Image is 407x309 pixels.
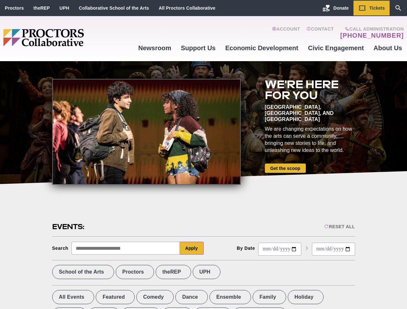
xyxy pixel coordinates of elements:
a: Account [272,26,300,39]
a: About Us [369,39,407,57]
a: [PHONE_NUMBER] [340,32,404,39]
h2: Events: [52,222,85,232]
a: Collaborative School of the Arts [79,5,149,11]
label: All Events [52,290,94,304]
div: We are changing expectations on how the arts can serve a community, bringing new stories to life,... [265,126,355,154]
img: Proctors logo [3,29,133,46]
div: By Date [237,246,255,251]
a: UPH [60,5,69,11]
a: Donate [318,1,354,15]
a: Newsroom [133,39,176,57]
a: Economic Development [220,39,303,57]
label: Ensemble [209,290,251,304]
a: Search [390,1,407,15]
a: Get the scoop [265,164,306,173]
label: Proctors [116,265,154,279]
a: All Proctors Collaborative [159,5,215,11]
a: Tickets [354,1,390,15]
label: School of the Arts [52,265,114,279]
div: Search [52,246,69,251]
label: Family [253,290,286,304]
label: Featured [96,290,135,304]
span: Call Administration [338,26,404,32]
a: Proctors [5,5,24,11]
label: theREP [156,265,191,279]
label: Dance [175,290,208,304]
span: Donate [334,5,349,11]
a: theREP [34,5,50,11]
div: Reset All [324,224,355,229]
label: Holiday [288,290,324,304]
button: Apply [180,242,204,255]
a: Civic Engagement [303,39,369,57]
div: [GEOGRAPHIC_DATA], [GEOGRAPHIC_DATA], and [GEOGRAPHIC_DATA] [265,104,355,122]
h2: We're here for you [265,79,355,101]
a: Contact [306,26,334,39]
label: UPH [193,265,220,279]
label: Comedy [136,290,174,304]
span: Tickets [369,5,385,11]
a: Support Us [176,39,220,57]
